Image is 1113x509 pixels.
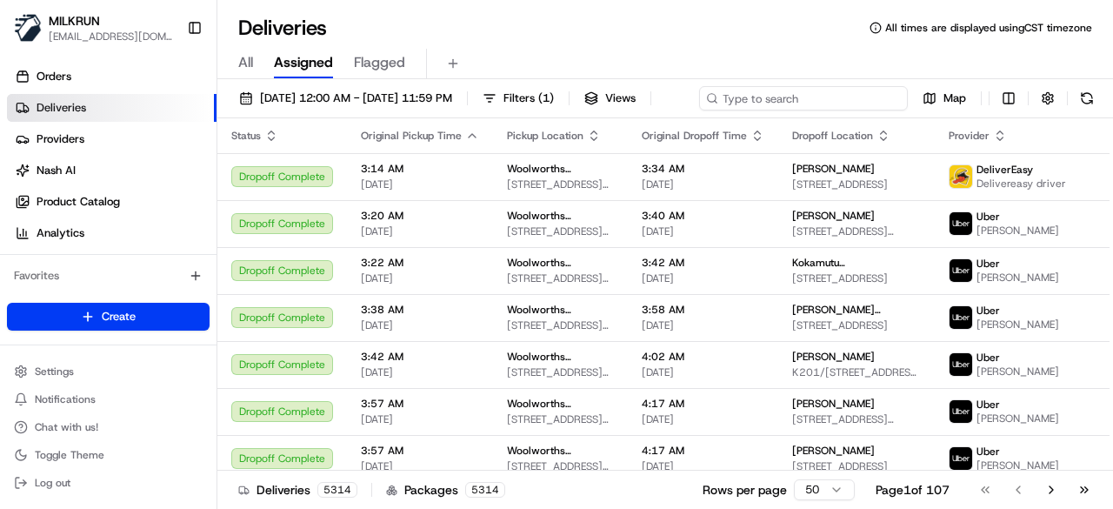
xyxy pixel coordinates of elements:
span: DeliverEasy [976,163,1033,177]
div: Packages [386,481,505,499]
span: Woolworths Supermarket [GEOGRAPHIC_DATA] - [GEOGRAPHIC_DATA] [507,303,614,317]
span: Log out [35,476,70,490]
span: [STREET_ADDRESS] [792,271,921,285]
img: uber-new-logo.jpeg [950,212,972,235]
span: [STREET_ADDRESS][PERSON_NAME] [792,412,921,426]
span: [STREET_ADDRESS][PERSON_NAME] [507,412,614,426]
div: Deliveries [238,481,357,499]
button: Log out [7,471,210,495]
button: Chat with us! [7,415,210,439]
span: [PERSON_NAME] [976,224,1059,238]
span: [STREET_ADDRESS] [792,177,921,191]
span: Orders [37,69,71,84]
span: 3:57 AM [361,397,479,411]
img: uber-new-logo.jpeg [950,400,972,423]
span: Original Dropoff Time [642,129,747,143]
a: Deliveries [7,94,217,122]
button: MILKRUNMILKRUN[EMAIL_ADDRESS][DOMAIN_NAME] [7,7,180,49]
p: Rows per page [703,481,787,499]
span: [PERSON_NAME] [976,365,1059,378]
span: Views [605,90,636,106]
span: 3:14 AM [361,162,479,176]
img: uber-new-logo.jpeg [950,259,972,282]
span: MILKRUN [49,12,100,30]
a: Nash AI [7,157,217,184]
span: 3:42 AM [642,256,764,270]
span: Uber [976,445,1000,459]
span: Uber [976,398,1000,412]
span: [PERSON_NAME] [976,271,1059,285]
span: Deliveries [37,100,86,116]
span: [EMAIL_ADDRESS][DOMAIN_NAME] [49,30,173,44]
span: [STREET_ADDRESS][PERSON_NAME] [507,271,614,285]
span: Nash AI [37,163,76,178]
span: [STREET_ADDRESS] [792,459,921,473]
span: 3:34 AM [642,162,764,176]
span: [PERSON_NAME] [792,162,875,176]
span: K201/[STREET_ADDRESS][PERSON_NAME] [792,365,921,379]
span: Woolworths Supermarket [GEOGRAPHIC_DATA] - [GEOGRAPHIC_DATA] [507,209,614,223]
span: [DATE] [361,365,479,379]
span: [DATE] [361,271,479,285]
span: 4:17 AM [642,397,764,411]
button: Settings [7,359,210,384]
span: [DATE] [642,224,764,238]
span: Uber [976,351,1000,365]
button: Views [576,86,643,111]
span: [DATE] [361,177,479,191]
span: Chat with us! [35,420,98,434]
span: [PERSON_NAME][GEOGRAPHIC_DATA] [792,303,921,317]
img: MILKRUN [14,14,42,42]
span: [DATE] [642,271,764,285]
span: Woolworths Supermarket [GEOGRAPHIC_DATA] - [GEOGRAPHIC_DATA] [507,350,614,364]
div: 5314 [317,482,357,498]
span: [STREET_ADDRESS] [792,318,921,332]
span: All [238,52,253,73]
img: delivereasy_logo.png [950,165,972,188]
span: 3:38 AM [361,303,479,317]
img: uber-new-logo.jpeg [950,353,972,376]
span: 4:17 AM [642,444,764,458]
img: uber-new-logo.jpeg [950,306,972,329]
a: Product Catalog [7,188,217,216]
span: [STREET_ADDRESS][PERSON_NAME] [507,224,614,238]
span: [PERSON_NAME] [792,350,875,364]
input: Type to search [699,86,908,111]
span: Uber [976,257,1000,271]
span: Uber [976,304,1000,318]
span: [PERSON_NAME] [792,397,875,411]
span: Pickup Location [507,129,583,143]
span: Toggle Theme [35,448,104,462]
span: [DATE] 12:00 AM - [DATE] 11:59 PM [260,90,452,106]
a: Analytics [7,219,217,247]
span: Settings [35,365,74,378]
span: 3:40 AM [642,209,764,223]
span: Assigned [274,52,333,73]
span: [PERSON_NAME] [792,209,875,223]
img: uber-new-logo.jpeg [950,447,972,470]
button: Filters(1) [475,86,562,111]
button: Refresh [1075,86,1099,111]
span: Provider [949,129,990,143]
span: [STREET_ADDRESS][PERSON_NAME] [507,459,614,473]
span: [PERSON_NAME] [976,318,1059,332]
span: Kokamutu [PERSON_NAME] [792,256,921,270]
button: Toggle Theme [7,443,210,467]
span: [STREET_ADDRESS][PERSON_NAME] [507,177,614,191]
span: 3:20 AM [361,209,479,223]
span: [DATE] [361,224,479,238]
span: Status [231,129,261,143]
span: Woolworths Supermarket [GEOGRAPHIC_DATA] - [GEOGRAPHIC_DATA] [507,444,614,458]
span: Woolworths Supermarket [GEOGRAPHIC_DATA] - [GEOGRAPHIC_DATA] [507,256,614,270]
span: Flagged [354,52,405,73]
span: 3:42 AM [361,350,479,364]
button: Notifications [7,387,210,412]
span: [STREET_ADDRESS][PERSON_NAME] [507,365,614,379]
a: Orders [7,63,217,90]
span: [STREET_ADDRESS][PERSON_NAME] [507,318,614,332]
span: Product Catalog [37,194,120,210]
span: [PERSON_NAME] [792,444,875,458]
a: Providers [7,125,217,153]
div: Page 1 of 107 [876,481,950,499]
span: Analytics [37,225,84,241]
